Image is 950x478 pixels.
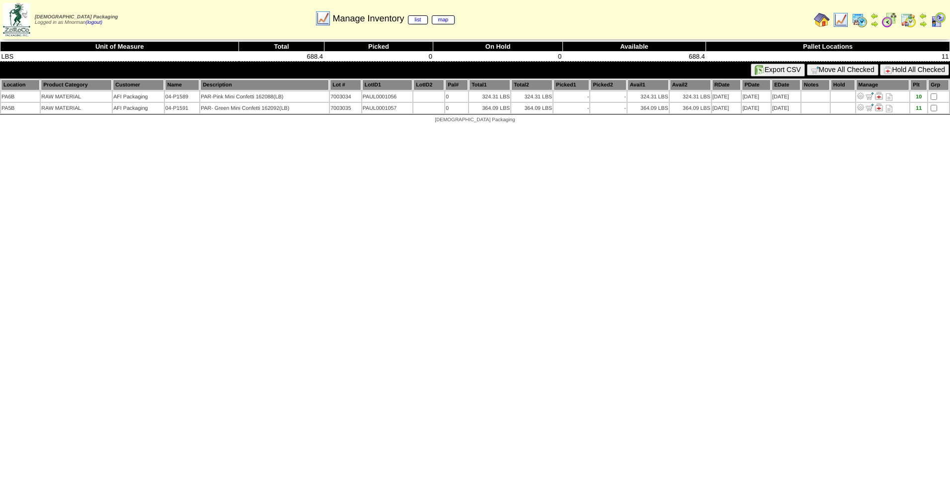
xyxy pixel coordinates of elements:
td: [DATE] [712,91,741,102]
td: 324.31 LBS [511,91,553,102]
td: - [590,103,626,113]
td: 688.4 [239,52,324,62]
td: 7003034 [330,91,361,102]
th: Notes [801,80,830,90]
img: cart.gif [811,66,819,74]
img: calendarblend.gif [881,12,897,28]
th: EDate [772,80,800,90]
td: RAW MATERIAL [41,103,112,113]
td: AFI Packaging [113,91,164,102]
img: Move [866,103,873,111]
img: line_graph.gif [833,12,849,28]
th: Available [562,42,706,52]
th: PDate [742,80,771,90]
a: map [432,15,455,24]
td: 324.31 LBS [628,91,669,102]
img: zoroco-logo-small.webp [3,3,30,36]
th: LotID1 [362,80,412,90]
td: [DATE] [772,91,800,102]
th: Total [239,42,324,52]
img: arrowright.gif [871,20,878,28]
img: arrowleft.gif [919,12,927,20]
td: PAR-Pink Mini Confetti 162088(LB) [200,91,329,102]
div: 11 [911,105,927,111]
i: Note [886,93,892,101]
th: Picked1 [554,80,589,90]
td: 364.09 LBS [511,103,553,113]
th: Description [200,80,329,90]
td: 11 [706,52,950,62]
td: LBS [0,52,239,62]
img: excel.gif [755,65,765,75]
th: Manage [856,80,910,90]
td: AFI Packaging [113,103,164,113]
td: 364.09 LBS [670,103,711,113]
td: 324.31 LBS [469,91,510,102]
td: - [590,91,626,102]
th: LotID2 [413,80,444,90]
td: 0 [445,103,468,113]
td: 0 [445,91,468,102]
td: - [554,91,589,102]
td: 0 [324,52,433,62]
td: PAUL0001057 [362,103,412,113]
span: [DEMOGRAPHIC_DATA] Packaging [35,14,118,20]
th: Hold [831,80,855,90]
td: [DATE] [742,103,771,113]
td: 04-P1589 [165,91,199,102]
th: Total2 [511,80,553,90]
th: Unit of Measure [0,42,239,52]
img: Manage Hold [875,92,883,100]
img: Move [866,92,873,100]
th: Lot # [330,80,361,90]
td: RAW MATERIAL [41,91,112,102]
th: Pallet Locations [706,42,950,52]
th: Location [1,80,40,90]
th: Avail2 [670,80,711,90]
button: Hold All Checked [880,64,949,76]
th: RDate [712,80,741,90]
th: Avail1 [628,80,669,90]
div: 10 [911,94,927,100]
span: Logged in as Mnorman [35,14,118,25]
td: 364.09 LBS [628,103,669,113]
th: Plt [910,80,927,90]
img: line_graph.gif [315,10,331,26]
td: 7003035 [330,103,361,113]
img: calendarprod.gif [852,12,868,28]
th: On Hold [433,42,562,52]
img: arrowright.gif [919,20,927,28]
img: home.gif [814,12,830,28]
td: PAUL0001056 [362,91,412,102]
th: Product Category [41,80,112,90]
img: calendarcustomer.gif [930,12,946,28]
th: Customer [113,80,164,90]
td: PA6B [1,91,40,102]
th: Picked2 [590,80,626,90]
th: Picked [324,42,433,52]
img: arrowleft.gif [871,12,878,20]
td: 688.4 [562,52,706,62]
td: [DATE] [712,103,741,113]
td: - [554,103,589,113]
img: Adjust [857,92,865,100]
th: Total1 [469,80,510,90]
td: [DATE] [742,91,771,102]
th: Pal# [445,80,468,90]
td: PA5B [1,103,40,113]
td: PAR- Green Mini Confetti 162092(LB) [200,103,329,113]
img: hold.gif [884,66,892,74]
span: [DEMOGRAPHIC_DATA] Packaging [435,117,515,123]
th: Name [165,80,199,90]
th: Grp [928,80,949,90]
a: (logout) [85,20,102,25]
td: 04-P1591 [165,103,199,113]
td: 0 [433,52,562,62]
img: Manage Hold [875,103,883,111]
img: calendarinout.gif [900,12,916,28]
td: [DATE] [772,103,800,113]
td: 324.31 LBS [670,91,711,102]
td: 364.09 LBS [469,103,510,113]
a: list [408,15,427,24]
i: Note [886,105,892,112]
